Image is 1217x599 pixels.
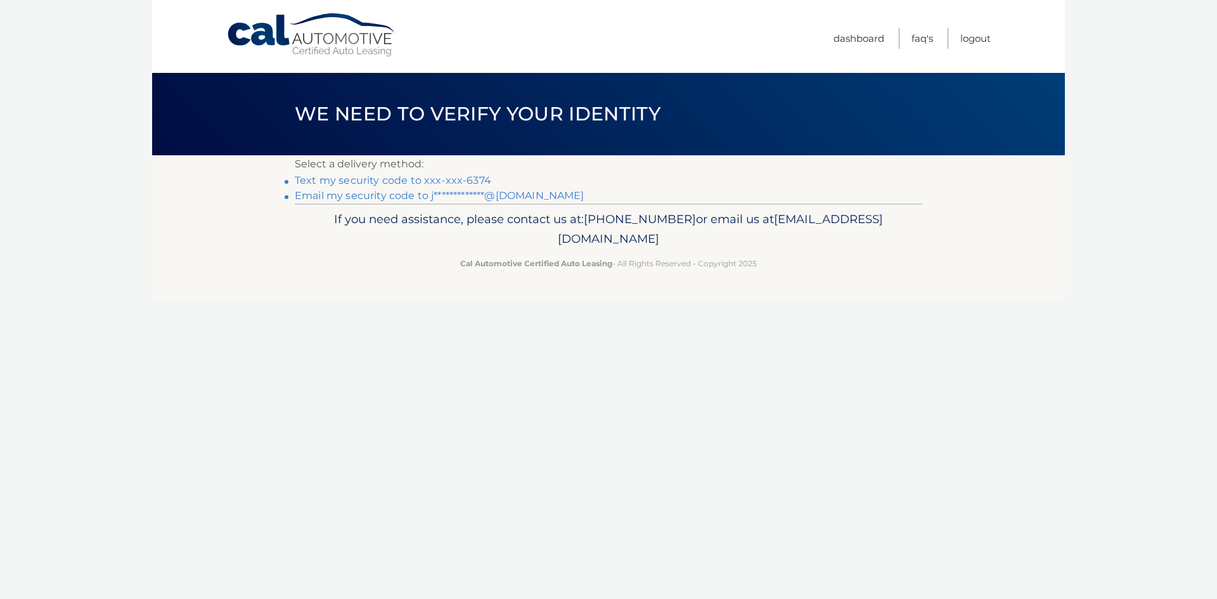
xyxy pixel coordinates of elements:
[226,13,397,58] a: Cal Automotive
[295,174,491,186] a: Text my security code to xxx-xxx-6374
[460,259,612,268] strong: Cal Automotive Certified Auto Leasing
[295,155,922,173] p: Select a delivery method:
[295,102,660,126] span: We need to verify your identity
[911,28,933,49] a: FAQ's
[960,28,991,49] a: Logout
[834,28,884,49] a: Dashboard
[303,257,914,270] p: - All Rights Reserved - Copyright 2025
[303,209,914,250] p: If you need assistance, please contact us at: or email us at
[584,212,696,226] span: [PHONE_NUMBER]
